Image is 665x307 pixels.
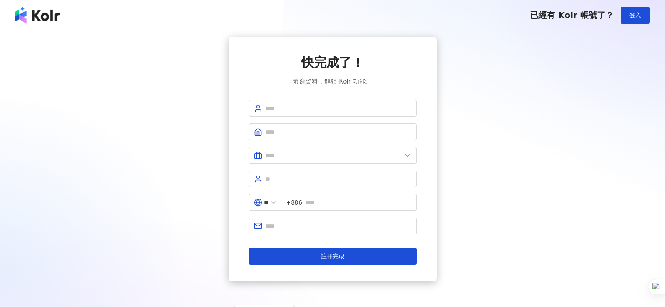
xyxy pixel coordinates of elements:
[629,12,641,18] span: 登入
[621,7,650,24] button: 登入
[286,198,302,207] span: +886
[321,253,344,260] span: 註冊完成
[530,10,614,20] span: 已經有 Kolr 帳號了？
[301,54,364,71] span: 快完成了！
[293,76,372,87] span: 填寫資料，解鎖 Kolr 功能。
[15,7,60,24] img: logo
[249,248,417,265] button: 註冊完成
